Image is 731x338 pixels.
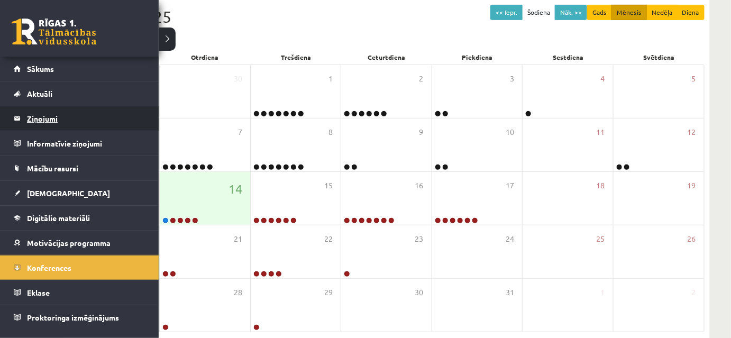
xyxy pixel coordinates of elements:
span: 30 [234,73,242,85]
span: 29 [324,287,333,298]
span: 21 [234,233,242,245]
div: Piekdiena [432,50,523,65]
span: 2 [692,287,696,298]
span: 10 [506,126,514,138]
span: Konferences [27,263,71,272]
span: 4 [601,73,605,85]
a: Aktuāli [14,81,145,106]
span: Aktuāli [27,89,52,98]
a: [DEMOGRAPHIC_DATA] [14,181,145,205]
span: 30 [415,287,424,298]
span: 15 [324,180,333,191]
span: 19 [688,180,696,191]
div: Sestdiena [523,50,614,65]
a: Mācību resursi [14,156,145,180]
button: Nāk. >> [555,5,587,20]
div: Otrdiena [160,50,251,65]
span: 1 [601,287,605,298]
span: 11 [597,126,605,138]
span: Proktoringa izmēģinājums [27,313,119,322]
span: 2 [419,73,424,85]
a: Ziņojumi [14,106,145,131]
legend: Ziņojumi [27,106,145,131]
legend: Informatīvie ziņojumi [27,131,145,156]
span: Eklase [27,288,50,297]
span: 23 [415,233,424,245]
span: 22 [324,233,333,245]
span: 14 [229,180,242,198]
div: Svētdiena [614,50,705,65]
button: Diena [677,5,705,20]
div: Oktobris 2025 [69,5,705,29]
span: 12 [688,126,696,138]
span: 25 [597,233,605,245]
span: 9 [419,126,424,138]
span: 1 [328,73,333,85]
span: 7 [238,126,242,138]
span: 24 [506,233,514,245]
button: Mēnesis [611,5,647,20]
span: 26 [688,233,696,245]
span: Digitālie materiāli [27,213,90,223]
button: << Iepr. [490,5,523,20]
span: 18 [597,180,605,191]
span: 5 [692,73,696,85]
span: 31 [506,287,514,298]
span: 28 [234,287,242,298]
a: Motivācijas programma [14,231,145,255]
a: Eklase [14,280,145,305]
span: 16 [415,180,424,191]
div: Trešdiena [250,50,341,65]
span: 8 [328,126,333,138]
a: Sākums [14,57,145,81]
a: Informatīvie ziņojumi [14,131,145,156]
span: Mācību resursi [27,163,78,173]
span: 17 [506,180,514,191]
span: Motivācijas programma [27,238,111,248]
div: Ceturtdiena [341,50,432,65]
button: Gads [587,5,612,20]
a: Digitālie materiāli [14,206,145,230]
button: Nedēļa [646,5,678,20]
a: Rīgas 1. Tālmācības vidusskola [12,19,96,45]
span: [DEMOGRAPHIC_DATA] [27,188,110,198]
a: Konferences [14,255,145,280]
button: Šodiena [522,5,555,20]
span: Sākums [27,64,54,74]
span: 3 [510,73,514,85]
a: Proktoringa izmēģinājums [14,305,145,330]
